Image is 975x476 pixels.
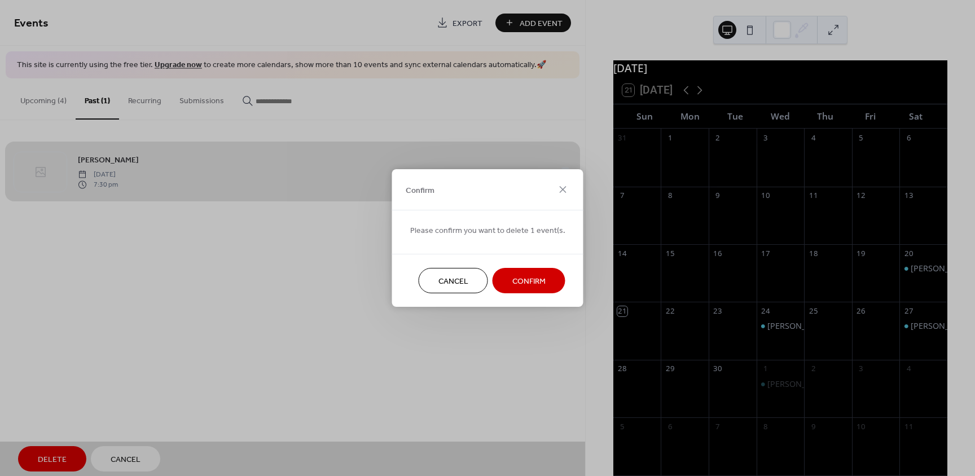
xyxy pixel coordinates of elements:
[512,276,546,288] span: Confirm
[493,268,565,293] button: Confirm
[406,184,434,196] span: Confirm
[438,276,468,288] span: Cancel
[419,268,488,293] button: Cancel
[410,225,565,237] span: Please confirm you want to delete 1 event(s.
